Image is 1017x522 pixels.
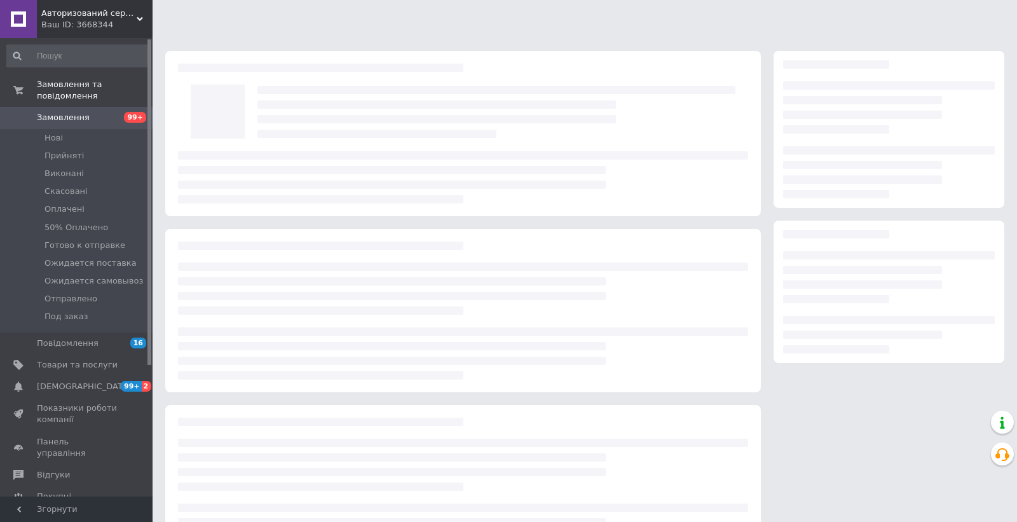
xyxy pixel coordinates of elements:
[37,338,99,349] span: Повідомлення
[44,132,63,144] span: Нові
[124,112,146,123] span: 99+
[37,402,118,425] span: Показники роботи компанії
[44,311,88,322] span: Под заказ
[44,240,125,251] span: Готово к отправке
[121,381,142,392] span: 99+
[37,359,118,371] span: Товари та послуги
[44,168,84,179] span: Виконані
[44,222,108,233] span: 50% Оплачено
[37,491,71,502] span: Покупці
[130,338,146,348] span: 16
[44,186,88,197] span: Скасовані
[44,203,85,215] span: Оплачені
[37,381,131,392] span: [DEMOGRAPHIC_DATA]
[37,112,90,123] span: Замовлення
[37,469,70,481] span: Відгуки
[44,150,84,161] span: Прийняті
[41,8,137,19] span: Авторизований сервіс - Alter-shop
[44,258,137,269] span: Ожидается поставка
[142,381,152,392] span: 2
[37,79,153,102] span: Замовлення та повідомлення
[41,19,153,31] div: Ваш ID: 3668344
[37,436,118,459] span: Панель управління
[44,275,143,287] span: Ожидается самовывоз
[44,293,97,305] span: Отправлено
[6,45,150,67] input: Пошук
